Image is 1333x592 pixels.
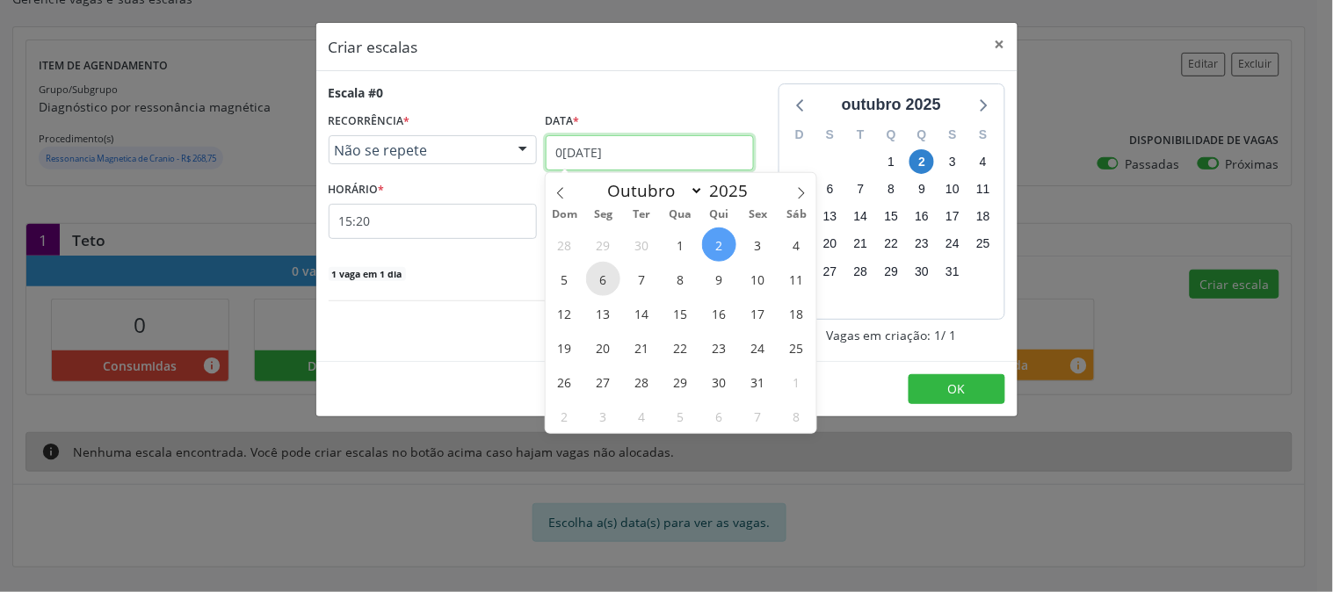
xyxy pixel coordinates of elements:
[940,177,965,202] span: sexta-feira, 10 de outubro de 2025
[909,259,934,284] span: quinta-feira, 30 de outubro de 2025
[971,205,996,229] span: sábado, 18 de outubro de 2025
[663,262,698,296] span: Outubro 8, 2025
[971,149,996,174] span: sábado, 4 de outubro de 2025
[547,227,582,262] span: Setembro 28, 2025
[849,259,873,284] span: terça-feira, 28 de outubro de 2025
[702,296,736,330] span: Outubro 16, 2025
[879,259,903,284] span: quarta-feira, 29 de outubro de 2025
[909,149,934,174] span: quinta-feira, 2 de outubro de 2025
[663,399,698,433] span: Novembro 5, 2025
[779,399,814,433] span: Novembro 8, 2025
[779,262,814,296] span: Outubro 11, 2025
[702,227,736,262] span: Outubro 2, 2025
[971,232,996,256] span: sábado, 25 de outubro de 2025
[739,209,778,220] span: Sex
[779,227,814,262] span: Outubro 4, 2025
[785,121,815,148] div: D
[663,365,698,399] span: Outubro 29, 2025
[704,179,762,202] input: Year
[818,205,843,229] span: segunda-feira, 13 de outubro de 2025
[942,326,957,344] span: / 1
[625,399,659,433] span: Novembro 4, 2025
[662,209,700,220] span: Qua
[329,83,384,102] div: Escala #0
[778,209,816,220] span: Sáb
[909,374,1005,404] button: OK
[779,365,814,399] span: Novembro 1, 2025
[546,209,584,220] span: Dom
[741,227,775,262] span: Outubro 3, 2025
[741,365,775,399] span: Outubro 31, 2025
[907,121,938,148] div: Q
[779,296,814,330] span: Outubro 18, 2025
[599,178,705,203] select: Month
[586,227,620,262] span: Setembro 29, 2025
[547,365,582,399] span: Outubro 26, 2025
[909,232,934,256] span: quinta-feira, 23 de outubro de 2025
[909,177,934,202] span: quinta-feira, 9 de outubro de 2025
[329,177,385,204] label: HORÁRIO
[741,262,775,296] span: Outubro 10, 2025
[625,296,659,330] span: Outubro 14, 2025
[909,205,934,229] span: quinta-feira, 16 de outubro de 2025
[940,205,965,229] span: sexta-feira, 17 de outubro de 2025
[625,262,659,296] span: Outubro 7, 2025
[586,399,620,433] span: Novembro 3, 2025
[625,227,659,262] span: Setembro 30, 2025
[547,296,582,330] span: Outubro 12, 2025
[663,330,698,365] span: Outubro 22, 2025
[849,205,873,229] span: terça-feira, 14 de outubro de 2025
[940,149,965,174] span: sexta-feira, 3 de outubro de 2025
[779,330,814,365] span: Outubro 25, 2025
[546,108,580,135] label: Data
[879,232,903,256] span: quarta-feira, 22 de outubro de 2025
[879,177,903,202] span: quarta-feira, 8 de outubro de 2025
[329,267,406,281] span: 1 vaga em 1 dia
[938,121,968,148] div: S
[818,232,843,256] span: segunda-feira, 20 de outubro de 2025
[948,380,966,397] span: OK
[329,108,410,135] label: RECORRÊNCIA
[982,23,1018,66] button: Close
[700,209,739,220] span: Qui
[329,35,418,58] h5: Criar escalas
[702,330,736,365] span: Outubro 23, 2025
[968,121,999,148] div: S
[625,330,659,365] span: Outubro 21, 2025
[329,204,537,239] input: 00:00
[702,262,736,296] span: Outubro 9, 2025
[586,262,620,296] span: Outubro 6, 2025
[547,330,582,365] span: Outubro 19, 2025
[971,177,996,202] span: sábado, 11 de outubro de 2025
[940,259,965,284] span: sexta-feira, 31 de outubro de 2025
[584,209,623,220] span: Seg
[835,93,948,117] div: outubro 2025
[741,399,775,433] span: Novembro 7, 2025
[849,232,873,256] span: terça-feira, 21 de outubro de 2025
[741,296,775,330] span: Outubro 17, 2025
[741,330,775,365] span: Outubro 24, 2025
[586,365,620,399] span: Outubro 27, 2025
[879,205,903,229] span: quarta-feira, 15 de outubro de 2025
[876,121,907,148] div: Q
[663,227,698,262] span: Outubro 1, 2025
[547,262,582,296] span: Outubro 5, 2025
[818,177,843,202] span: segunda-feira, 6 de outubro de 2025
[779,326,1005,344] div: Vagas em criação: 1
[818,259,843,284] span: segunda-feira, 27 de outubro de 2025
[625,365,659,399] span: Outubro 28, 2025
[546,135,754,170] input: Selecione uma data
[940,232,965,256] span: sexta-feira, 24 de outubro de 2025
[879,149,903,174] span: quarta-feira, 1 de outubro de 2025
[849,177,873,202] span: terça-feira, 7 de outubro de 2025
[663,296,698,330] span: Outubro 15, 2025
[586,330,620,365] span: Outubro 20, 2025
[623,209,662,220] span: Ter
[702,365,736,399] span: Outubro 30, 2025
[335,141,501,159] span: Não se repete
[586,296,620,330] span: Outubro 13, 2025
[702,399,736,433] span: Novembro 6, 2025
[547,399,582,433] span: Novembro 2, 2025
[815,121,845,148] div: S
[845,121,876,148] div: T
